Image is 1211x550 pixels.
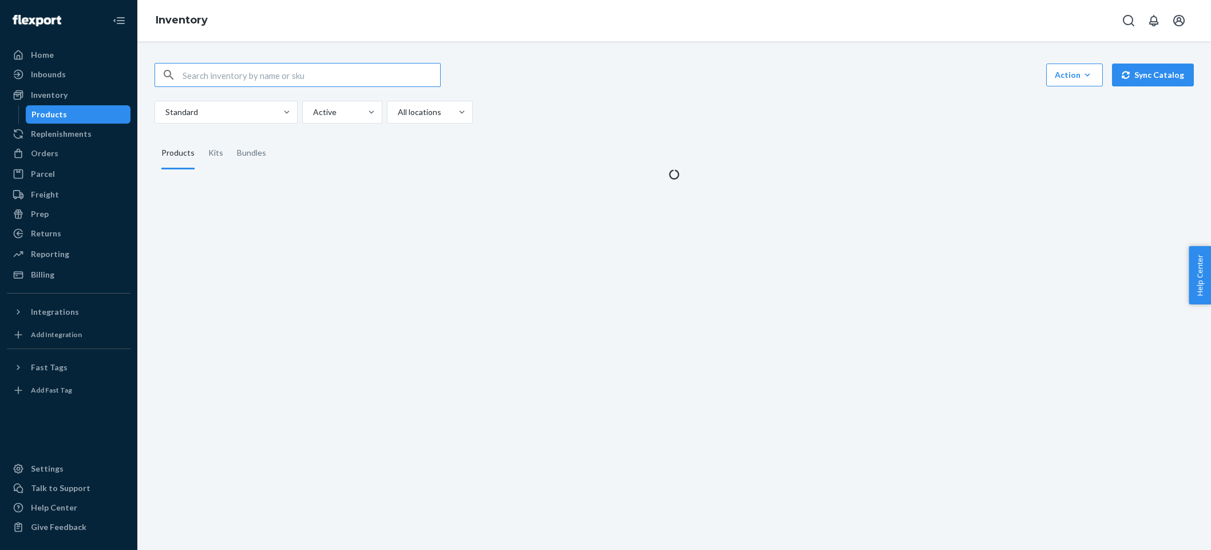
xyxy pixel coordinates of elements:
[26,105,131,124] a: Products
[31,109,67,120] div: Products
[108,9,130,32] button: Close Navigation
[1117,9,1140,32] button: Open Search Box
[1112,64,1194,86] button: Sync Catalog
[7,245,130,263] a: Reporting
[13,15,61,26] img: Flexport logo
[156,14,208,26] a: Inventory
[208,137,223,169] div: Kits
[7,205,130,223] a: Prep
[7,358,130,377] button: Fast Tags
[7,185,130,204] a: Freight
[7,498,130,517] a: Help Center
[31,49,54,61] div: Home
[7,144,130,163] a: Orders
[31,306,79,318] div: Integrations
[7,125,130,143] a: Replenishments
[7,86,130,104] a: Inventory
[31,189,59,200] div: Freight
[7,65,130,84] a: Inbounds
[7,266,130,284] a: Billing
[7,46,130,64] a: Home
[31,521,86,533] div: Give Feedback
[31,228,61,239] div: Returns
[237,137,266,169] div: Bundles
[31,148,58,159] div: Orders
[31,248,69,260] div: Reporting
[312,106,313,118] input: Active
[7,460,130,478] a: Settings
[1055,69,1094,81] div: Action
[31,269,54,280] div: Billing
[7,326,130,344] a: Add Integration
[1142,9,1165,32] button: Open notifications
[31,482,90,494] div: Talk to Support
[7,518,130,536] button: Give Feedback
[31,362,68,373] div: Fast Tags
[147,4,217,37] ol: breadcrumbs
[31,330,82,339] div: Add Integration
[31,502,77,513] div: Help Center
[183,64,440,86] input: Search inventory by name or sku
[1168,9,1190,32] button: Open account menu
[7,381,130,399] a: Add Fast Tag
[31,208,49,220] div: Prep
[161,137,195,169] div: Products
[31,385,72,395] div: Add Fast Tag
[164,106,165,118] input: Standard
[31,89,68,101] div: Inventory
[31,69,66,80] div: Inbounds
[1189,246,1211,304] button: Help Center
[7,224,130,243] a: Returns
[31,463,64,474] div: Settings
[7,479,130,497] button: Talk to Support
[31,128,92,140] div: Replenishments
[1046,64,1103,86] button: Action
[7,165,130,183] a: Parcel
[7,303,130,321] button: Integrations
[31,168,55,180] div: Parcel
[397,106,398,118] input: All locations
